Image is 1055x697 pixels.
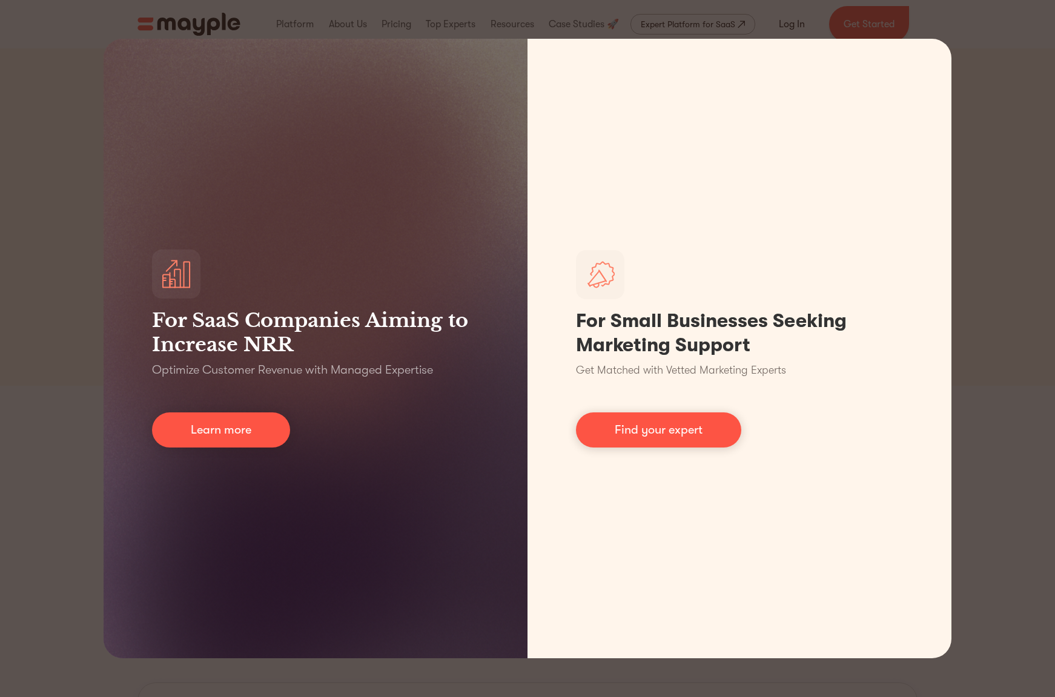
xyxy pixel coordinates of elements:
a: Learn more [152,412,290,448]
a: Find your expert [576,412,741,448]
h1: For Small Businesses Seeking Marketing Support [576,309,903,357]
p: Optimize Customer Revenue with Managed Expertise [152,362,433,378]
h3: For SaaS Companies Aiming to Increase NRR [152,308,479,357]
p: Get Matched with Vetted Marketing Experts [576,362,786,378]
